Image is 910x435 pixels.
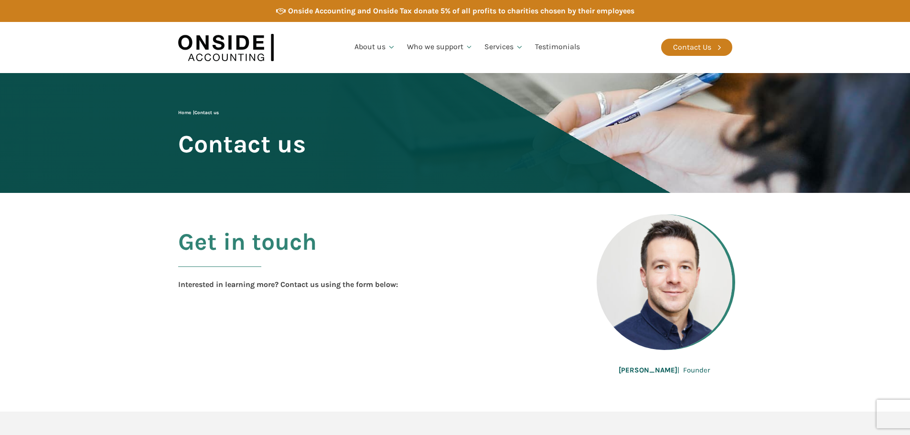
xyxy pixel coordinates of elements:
[178,229,317,278] h2: Get in touch
[529,31,586,64] a: Testimonials
[349,31,401,64] a: About us
[194,110,219,116] span: Contact us
[178,131,306,157] span: Contact us
[673,41,711,53] div: Contact Us
[479,31,529,64] a: Services
[619,364,710,376] div: | Founder
[619,366,677,374] b: [PERSON_NAME]
[661,39,732,56] a: Contact Us
[178,110,191,116] a: Home
[401,31,479,64] a: Who we support
[288,5,634,17] div: Onside Accounting and Onside Tax donate 5% of all profits to charities chosen by their employees
[178,110,219,116] span: |
[178,278,398,291] div: Interested in learning more? Contact us using the form below:
[178,29,274,66] img: Onside Accounting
